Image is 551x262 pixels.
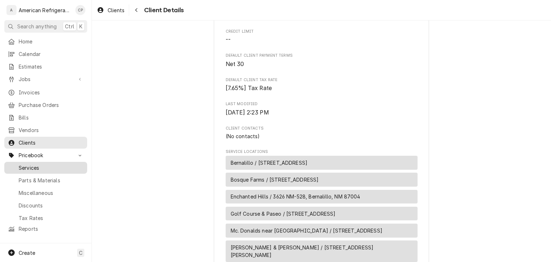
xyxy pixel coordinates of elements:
a: Reports [4,223,87,235]
div: Cordel Pyle's Avatar [75,5,85,15]
a: Calendar [4,48,87,60]
span: Bernalillo / [STREET_ADDRESS] [231,159,308,167]
div: Default Client Tax Rate [226,77,418,93]
span: Client Contacts [226,126,418,131]
div: Service Location [226,190,418,204]
a: Miscellaneous [4,187,87,199]
span: Services [19,164,84,172]
a: Discounts [4,200,87,211]
span: Vendors [19,126,84,134]
span: Default Client Tax Rate [226,77,418,83]
span: Calendar [19,50,84,58]
span: Default Client Payment Terms [226,60,418,69]
div: Default Client Payment Terms [226,53,418,68]
a: Home [4,36,87,47]
a: Services [4,162,87,174]
div: Service Location [226,224,418,238]
span: Default Client Payment Terms [226,53,418,59]
span: -- [226,36,231,43]
div: American Refrigeration LLC's Avatar [6,5,17,15]
span: Service Locations [226,149,418,155]
div: Client Contacts [226,126,418,140]
span: Help Center [19,241,83,249]
span: Clients [19,139,84,146]
a: Tax Rates [4,212,87,224]
span: Default Client Tax Rate [226,84,418,93]
div: Service Location [226,207,418,221]
span: Credit Limit [226,36,418,44]
a: Vendors [4,124,87,136]
span: [PERSON_NAME] & [PERSON_NAME] / [STREET_ADDRESS][PERSON_NAME] [231,244,413,259]
span: Client Details [142,5,184,15]
div: American Refrigeration LLC [19,6,71,14]
span: C [79,249,83,257]
span: Net 30 [226,61,244,67]
div: Credit Limit [226,29,418,44]
span: Reports [19,225,84,233]
span: Purchase Orders [19,101,84,109]
button: Search anythingCtrlK [4,20,87,33]
span: Search anything [17,23,57,30]
div: Service Location [226,240,418,262]
span: Last Modified [226,101,418,107]
a: Parts & Materials [4,174,87,186]
span: Miscellaneous [19,189,84,197]
a: Clients [4,137,87,149]
a: Bills [4,112,87,123]
span: Estimates [19,63,84,70]
a: Purchase Orders [4,99,87,111]
span: Credit Limit [226,29,418,34]
a: Clients [94,4,127,16]
span: Parts & Materials [19,177,84,184]
span: Bills [19,114,84,121]
span: Mc. Donalds near [GEOGRAPHIC_DATA] / [STREET_ADDRESS] [231,227,382,234]
div: Service Location [226,173,418,187]
div: A [6,5,17,15]
a: Invoices [4,86,87,98]
button: Navigate back [131,4,142,16]
div: Last Modified [226,101,418,117]
span: Discounts [19,202,84,209]
span: Clients [108,6,124,14]
span: K [79,23,83,30]
span: Ctrl [65,23,74,30]
span: Invoices [19,89,84,96]
span: Pricebook [19,151,73,159]
div: CP [75,5,85,15]
span: [7.65%] Tax Rate [226,85,272,92]
span: Create [19,250,35,256]
span: [DATE] 2:23 PM [226,109,269,116]
span: Home [19,38,84,45]
span: Enchanted Hills / 3626 NM-528, Bernalillo, NM 87004 [231,193,361,200]
span: Jobs [19,75,73,83]
span: Last Modified [226,108,418,117]
div: Service Location [226,156,418,170]
span: Bosque Farms / [STREET_ADDRESS] [231,176,319,183]
a: Go to Help Center [4,239,87,251]
a: Go to Pricebook [4,149,87,161]
span: Tax Rates [19,214,84,222]
a: Go to Jobs [4,73,87,85]
div: Client Contacts List [226,132,418,140]
span: Golf Course & Paseo / [STREET_ADDRESS] [231,210,336,217]
a: Estimates [4,61,87,72]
